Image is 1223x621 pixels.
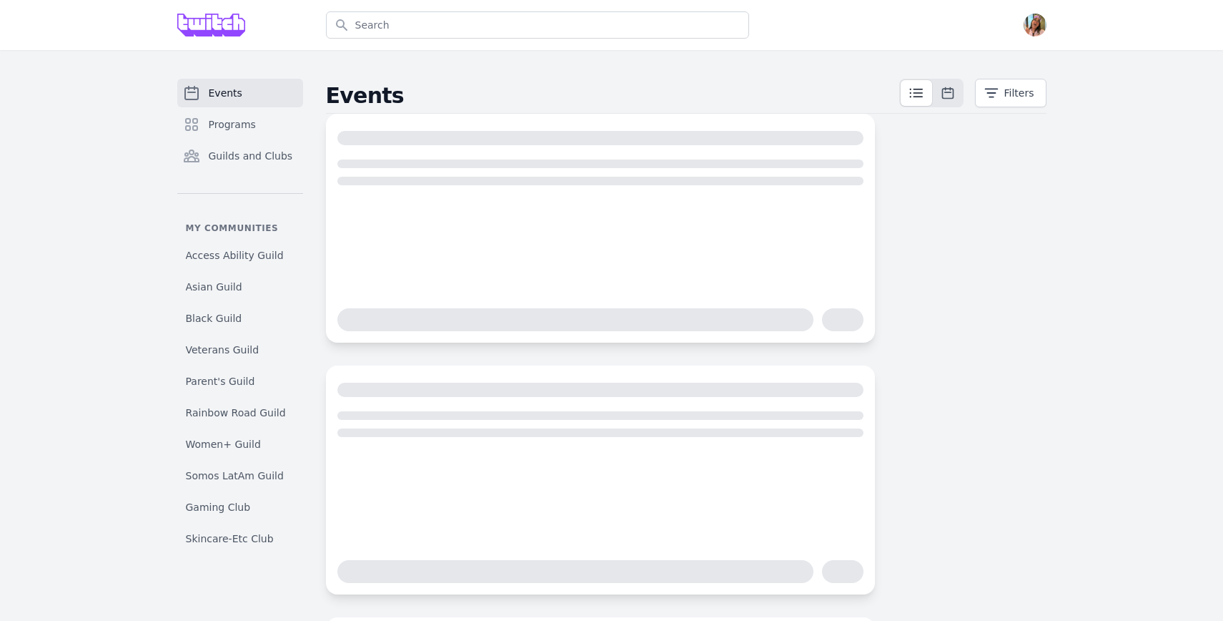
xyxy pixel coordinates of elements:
[177,494,303,520] a: Gaming Club
[177,274,303,300] a: Asian Guild
[326,11,749,39] input: Search
[177,526,303,552] a: Skincare-Etc Club
[177,463,303,489] a: Somos LatAm Guild
[177,400,303,426] a: Rainbow Road Guild
[186,374,255,388] span: Parent's Guild
[975,79,1046,107] button: Filters
[186,311,242,326] span: Black Guild
[186,437,261,451] span: Women+ Guild
[209,149,293,163] span: Guilds and Clubs
[177,337,303,363] a: Veterans Guild
[177,110,303,139] a: Programs
[209,117,256,132] span: Programs
[186,343,259,357] span: Veterans Guild
[177,243,303,268] a: Access Ability Guild
[177,431,303,457] a: Women+ Guild
[177,14,246,36] img: Grove
[209,86,242,100] span: Events
[186,532,274,546] span: Skincare-Etc Club
[177,368,303,394] a: Parent's Guild
[177,142,303,170] a: Guilds and Clubs
[186,469,284,483] span: Somos LatAm Guild
[186,248,284,263] span: Access Ability Guild
[186,280,242,294] span: Asian Guild
[177,223,303,234] p: My communities
[177,305,303,331] a: Black Guild
[326,83,899,109] h2: Events
[186,500,251,514] span: Gaming Club
[177,79,303,107] a: Events
[186,406,286,420] span: Rainbow Road Guild
[177,79,303,542] nav: Sidebar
